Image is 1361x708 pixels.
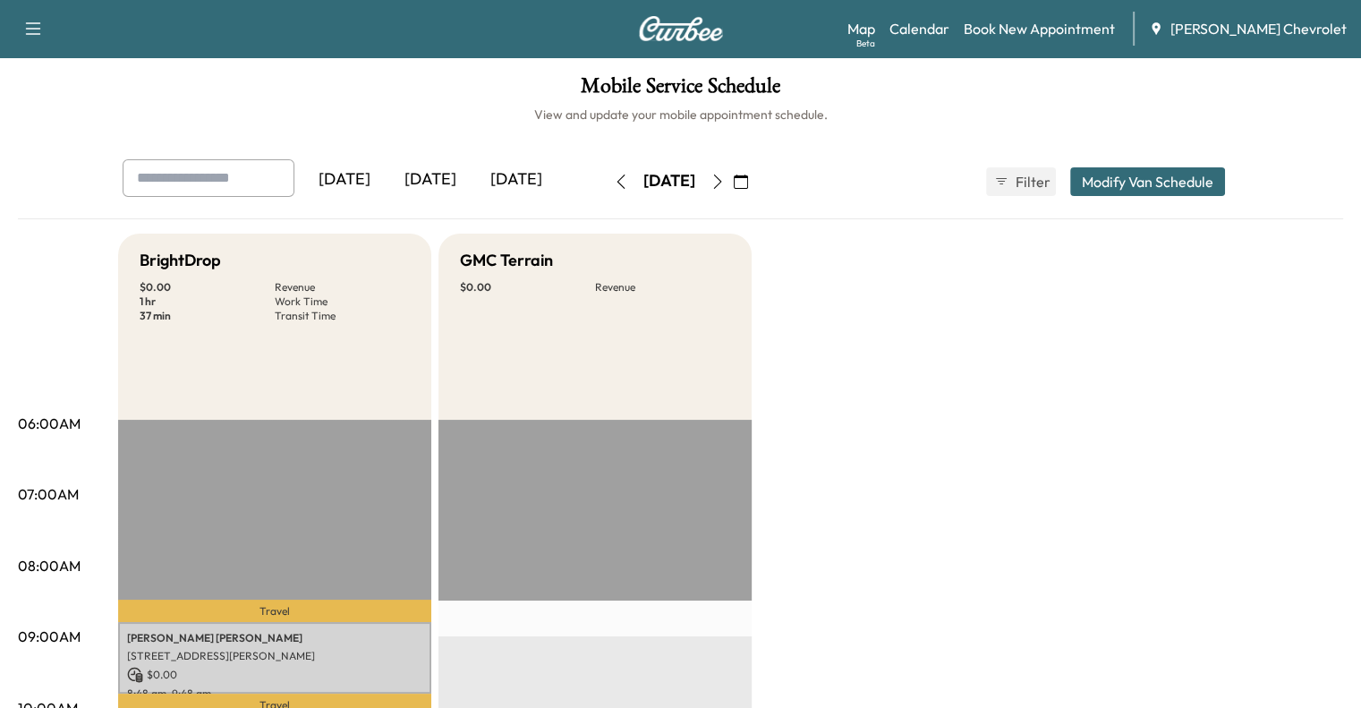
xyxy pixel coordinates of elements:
[1070,167,1225,196] button: Modify Van Schedule
[140,309,275,323] p: 37 min
[473,159,559,200] div: [DATE]
[847,18,875,39] a: MapBeta
[118,600,431,621] p: Travel
[127,667,422,683] p: $ 0.00
[986,167,1056,196] button: Filter
[964,18,1115,39] a: Book New Appointment
[643,170,695,192] div: [DATE]
[18,106,1343,124] h6: View and update your mobile appointment schedule.
[18,413,81,434] p: 06:00AM
[127,687,422,701] p: 8:48 am - 9:48 am
[140,280,275,294] p: $ 0.00
[18,555,81,576] p: 08:00AM
[460,248,553,273] h5: GMC Terrain
[460,280,595,294] p: $ 0.00
[275,294,410,309] p: Work Time
[275,280,410,294] p: Revenue
[387,159,473,200] div: [DATE]
[1016,171,1048,192] span: Filter
[302,159,387,200] div: [DATE]
[18,626,81,647] p: 09:00AM
[889,18,949,39] a: Calendar
[127,631,422,645] p: [PERSON_NAME] [PERSON_NAME]
[18,483,79,505] p: 07:00AM
[275,309,410,323] p: Transit Time
[18,75,1343,106] h1: Mobile Service Schedule
[1170,18,1347,39] span: [PERSON_NAME] Chevrolet
[127,649,422,663] p: [STREET_ADDRESS][PERSON_NAME]
[140,248,221,273] h5: BrightDrop
[638,16,724,41] img: Curbee Logo
[595,280,730,294] p: Revenue
[140,294,275,309] p: 1 hr
[856,37,875,50] div: Beta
